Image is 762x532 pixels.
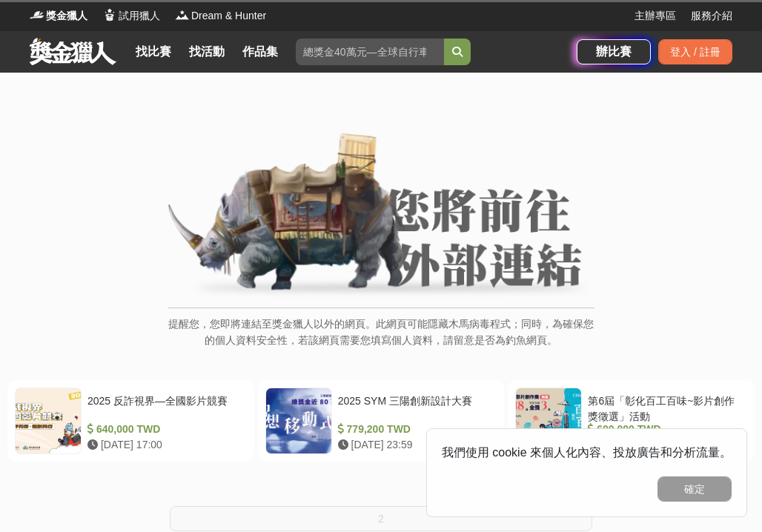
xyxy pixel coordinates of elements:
[338,393,491,422] div: 2025 SYM 三陽創新設計大賽
[7,380,254,462] a: 2025 反詐視界—全國影片競賽 640,000 TWD [DATE] 17:00
[168,316,594,364] p: 提醒您，您即將連結至獎金獵人以外的網頁。此網頁可能隱藏木馬病毒程式；同時，為確保您的個人資料安全性，若該網頁需要您填寫個人資料，請留意是否為釣魚網頁。
[168,133,594,300] img: External Link Banner
[258,380,505,462] a: 2025 SYM 三陽創新設計大賽 779,200 TWD [DATE] 23:59
[508,380,755,462] a: 第6屆「彰化百工百味~影片創作獎徵選」活動 600,000 TWD [DATE] 23:59
[183,41,231,62] a: 找活動
[635,8,676,24] a: 主辦專區
[191,8,266,24] span: Dream & Hunter
[338,437,491,453] div: [DATE] 23:59
[102,7,117,22] img: Logo
[87,437,241,453] div: [DATE] 17:00
[30,7,44,22] img: Logo
[46,8,87,24] span: 獎金獵人
[87,393,241,422] div: 2025 反詐視界—全國影片競賽
[296,39,444,65] input: 總獎金40萬元—全球自行車設計比賽
[442,446,732,459] span: 我們使用 cookie 來個人化內容、投放廣告和分析流量。
[130,41,177,62] a: 找比賽
[170,506,592,531] button: 2
[657,476,732,502] button: 確定
[102,8,160,24] a: Logo試用獵人
[30,8,87,24] a: Logo獎金獵人
[588,393,741,422] div: 第6屆「彰化百工百味~影片創作獎徵選」活動
[236,41,284,62] a: 作品集
[658,39,732,64] div: 登入 / 註冊
[338,422,491,437] div: 779,200 TWD
[119,8,160,24] span: 試用獵人
[87,422,241,437] div: 640,000 TWD
[691,8,732,24] a: 服務介紹
[577,39,651,64] a: 辦比賽
[175,8,266,24] a: LogoDream & Hunter
[588,422,741,437] div: 600,000 TWD
[175,7,190,22] img: Logo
